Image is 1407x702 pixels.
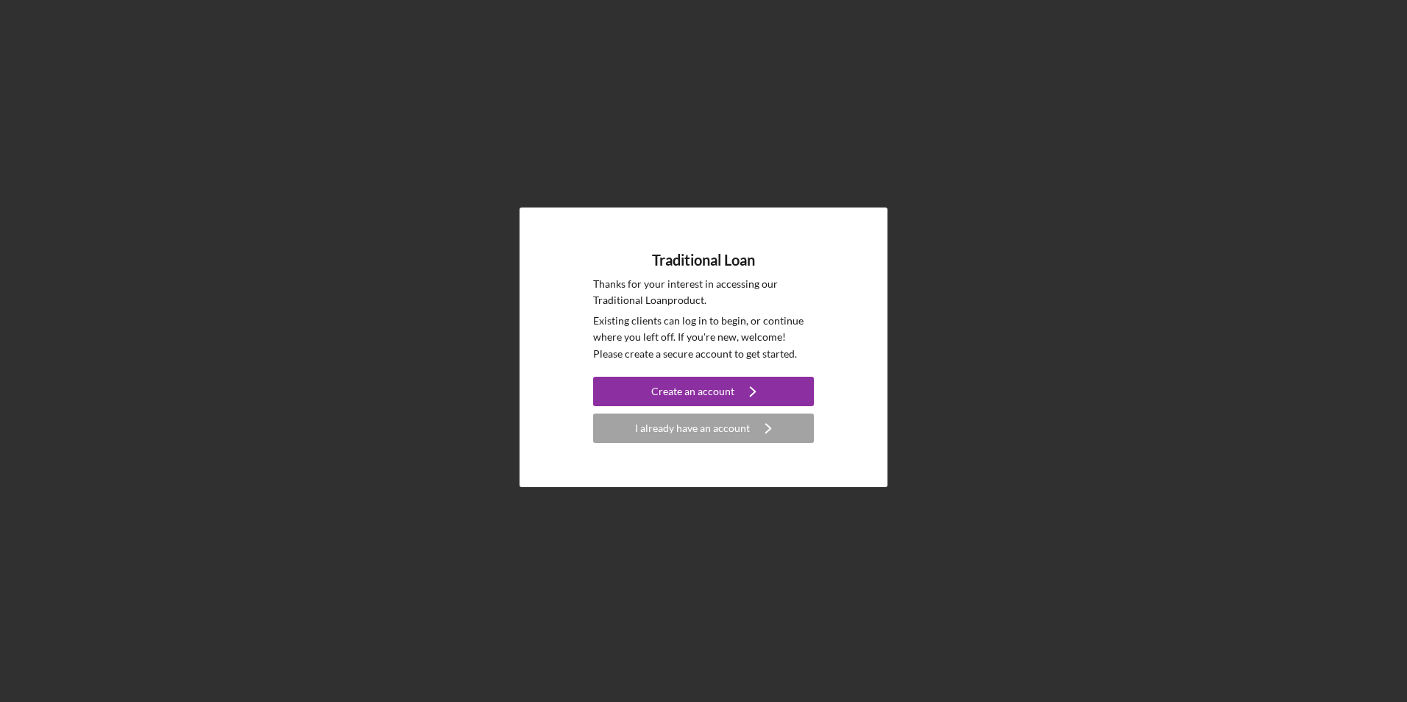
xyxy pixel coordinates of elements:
[652,252,755,269] h4: Traditional Loan
[593,414,814,443] button: I already have an account
[651,377,734,406] div: Create an account
[593,276,814,309] p: Thanks for your interest in accessing our Traditional Loan product.
[635,414,750,443] div: I already have an account
[593,313,814,362] p: Existing clients can log in to begin, or continue where you left off. If you're new, welcome! Ple...
[593,377,814,410] a: Create an account
[593,377,814,406] button: Create an account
